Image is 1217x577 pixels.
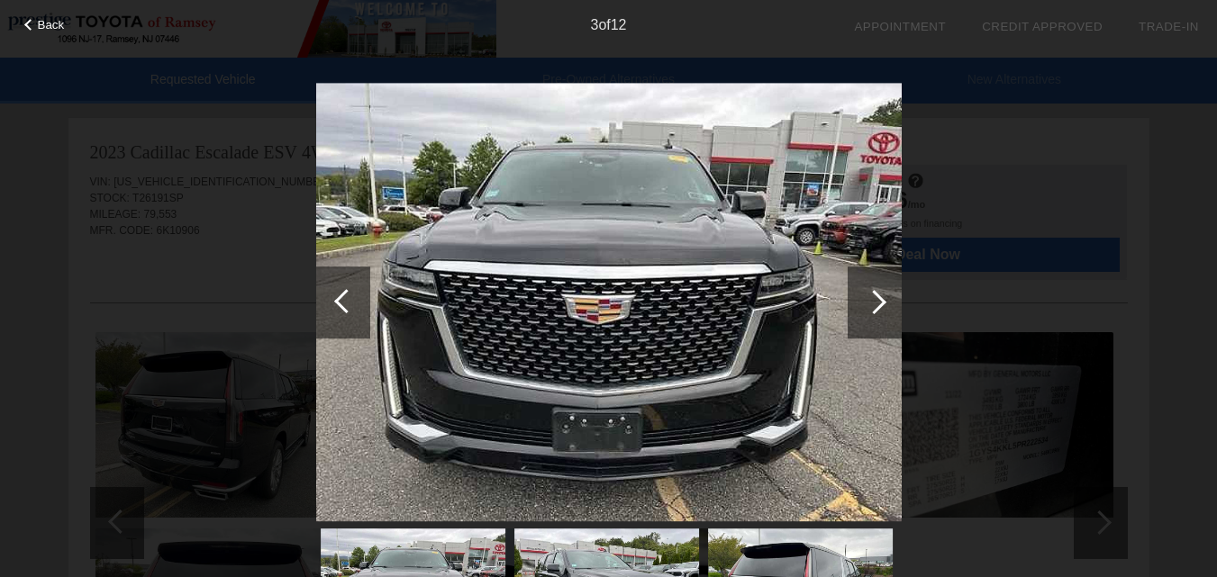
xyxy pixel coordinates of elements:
span: 12 [611,17,627,32]
img: 68ad1df3085a2841a9149c60.jpg [316,83,902,522]
a: Trade-In [1139,20,1199,33]
a: Credit Approved [982,20,1103,33]
span: 3 [590,17,598,32]
a: Appointment [854,20,946,33]
span: Back [38,18,65,32]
